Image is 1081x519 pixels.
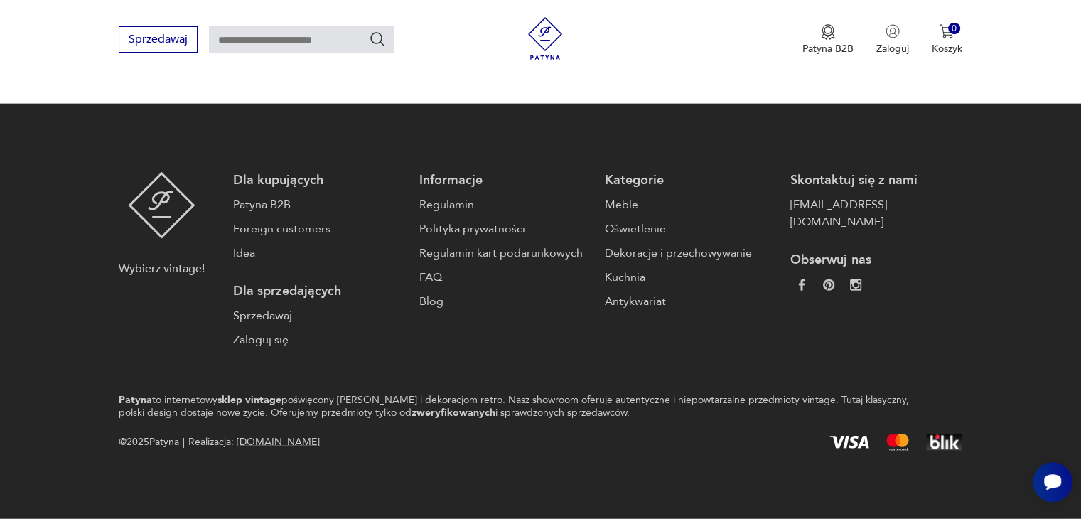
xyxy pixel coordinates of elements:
img: da9060093f698e4c3cedc1453eec5031.webp [796,279,807,291]
img: Mastercard [886,434,909,451]
a: Zaloguj się [233,331,404,348]
a: Antykwariat [605,293,776,310]
strong: sklep vintage [217,393,281,407]
a: Dekoracje i przechowywanie [605,245,776,262]
button: Sprzedawaj [119,26,198,53]
img: Patyna - sklep z meblami i dekoracjami vintage [128,172,195,239]
a: Sprzedawaj [119,36,198,46]
iframe: Smartsupp widget button [1033,462,1072,502]
img: BLIK [926,434,962,451]
p: Informacje [419,172,591,189]
p: Skontaktuj się z nami [790,172,962,189]
button: Szukaj [369,31,386,48]
a: Regulamin kart podarunkowych [419,245,591,262]
a: [DOMAIN_NAME] [237,435,320,449]
strong: zweryfikowanych [412,406,495,419]
p: Dla sprzedających [233,283,404,300]
a: Kuchnia [605,269,776,286]
p: Zaloguj [876,42,909,55]
p: Obserwuj nas [790,252,962,269]
img: Patyna - sklep z meblami i dekoracjami vintage [524,17,566,60]
a: Sprzedawaj [233,307,404,324]
a: Ikona medaluPatyna B2B [802,24,854,55]
button: Zaloguj [876,24,909,55]
img: Visa [829,436,869,449]
p: Wybierz vintage! [119,260,205,277]
a: FAQ [419,269,591,286]
a: Foreign customers [233,220,404,237]
span: Realizacja: [188,434,320,451]
p: Kategorie [605,172,776,189]
a: Polityka prywatności [419,220,591,237]
strong: Patyna [119,393,152,407]
a: [EMAIL_ADDRESS][DOMAIN_NAME] [790,196,962,230]
button: Patyna B2B [802,24,854,55]
p: Dla kupujących [233,172,404,189]
button: 0Koszyk [932,24,962,55]
img: c2fd9cf7f39615d9d6839a72ae8e59e5.webp [850,279,861,291]
img: 37d27d81a828e637adc9f9cb2e3d3a8a.webp [823,279,834,291]
img: Ikona koszyka [940,24,954,38]
img: Ikonka użytkownika [886,24,900,38]
p: Koszyk [932,42,962,55]
a: Meble [605,196,776,213]
a: Patyna B2B [233,196,404,213]
a: Regulamin [419,196,591,213]
a: Oświetlenie [605,220,776,237]
a: Blog [419,293,591,310]
div: | [183,434,185,451]
p: to internetowy poświęcony [PERSON_NAME] i dekoracjom retro. Nasz showroom oferuje autentyczne i n... [119,394,912,419]
p: Patyna B2B [802,42,854,55]
a: Idea [233,245,404,262]
div: 0 [948,23,960,35]
img: Ikona medalu [821,24,835,40]
span: @ 2025 Patyna [119,434,179,451]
